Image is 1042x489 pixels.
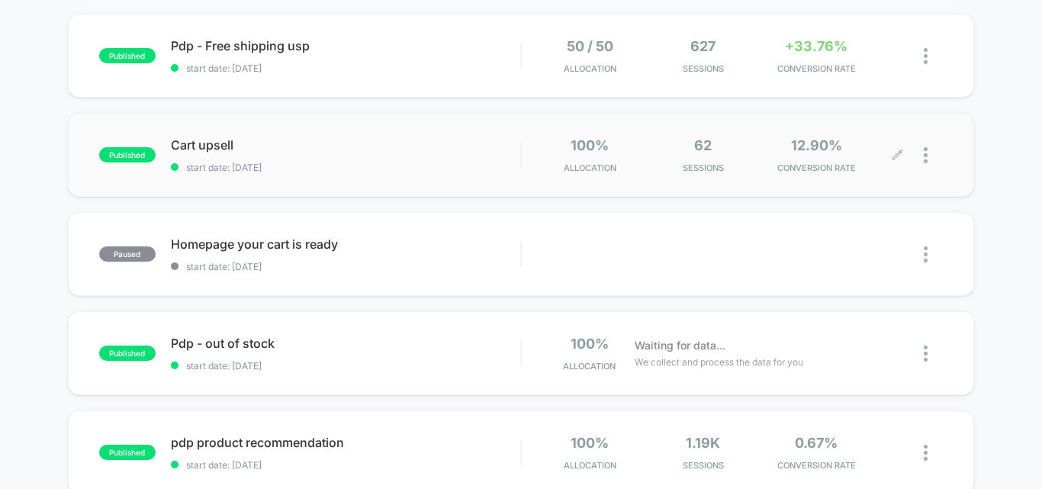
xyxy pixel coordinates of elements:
button: Play, NEW DEMO 2025-VEED.mp4 [8,267,32,291]
span: Homepage your cart is ready [171,236,520,252]
span: +33.76% [785,38,847,54]
input: Seek [11,246,523,261]
span: Allocation [564,63,616,74]
img: close [924,246,928,262]
span: Sessions [650,63,756,74]
span: Cart upsell [171,137,520,153]
span: Sessions [650,460,756,471]
img: close [924,147,928,163]
span: 62 [694,137,712,153]
span: published [99,445,156,460]
span: pdp product recommendation [171,435,520,450]
span: 12.90% [791,137,842,153]
img: close [924,346,928,362]
button: Play, NEW DEMO 2025-VEED.mp4 [248,131,285,168]
span: start date: [DATE] [171,459,520,471]
span: Pdp - Free shipping usp [171,38,520,53]
span: paused [99,246,156,262]
img: close [924,445,928,461]
span: 100% [571,336,609,352]
div: Current time [357,271,392,288]
span: published [99,48,156,63]
span: Sessions [650,162,756,173]
span: We collect and process the data for you [635,355,803,369]
span: published [99,147,156,162]
span: Waiting for data... [635,337,725,354]
span: Allocation [564,460,616,471]
span: 1.19k [686,435,720,451]
span: published [99,346,156,361]
span: Allocation [563,361,616,372]
span: CONVERSION RATE [764,460,870,471]
span: 100% [571,435,609,451]
span: 100% [571,137,609,153]
span: start date: [DATE] [171,360,520,372]
span: CONVERSION RATE [764,63,870,74]
span: start date: [DATE] [171,63,520,74]
span: Pdp - out of stock [171,336,520,351]
span: 50 / 50 [567,38,613,54]
img: close [924,48,928,64]
span: 0.67% [795,435,838,451]
span: 627 [690,38,716,54]
span: CONVERSION RATE [764,162,870,173]
span: start date: [DATE] [171,162,520,173]
input: Volume [422,272,468,287]
span: Allocation [564,162,616,173]
span: start date: [DATE] [171,261,520,272]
